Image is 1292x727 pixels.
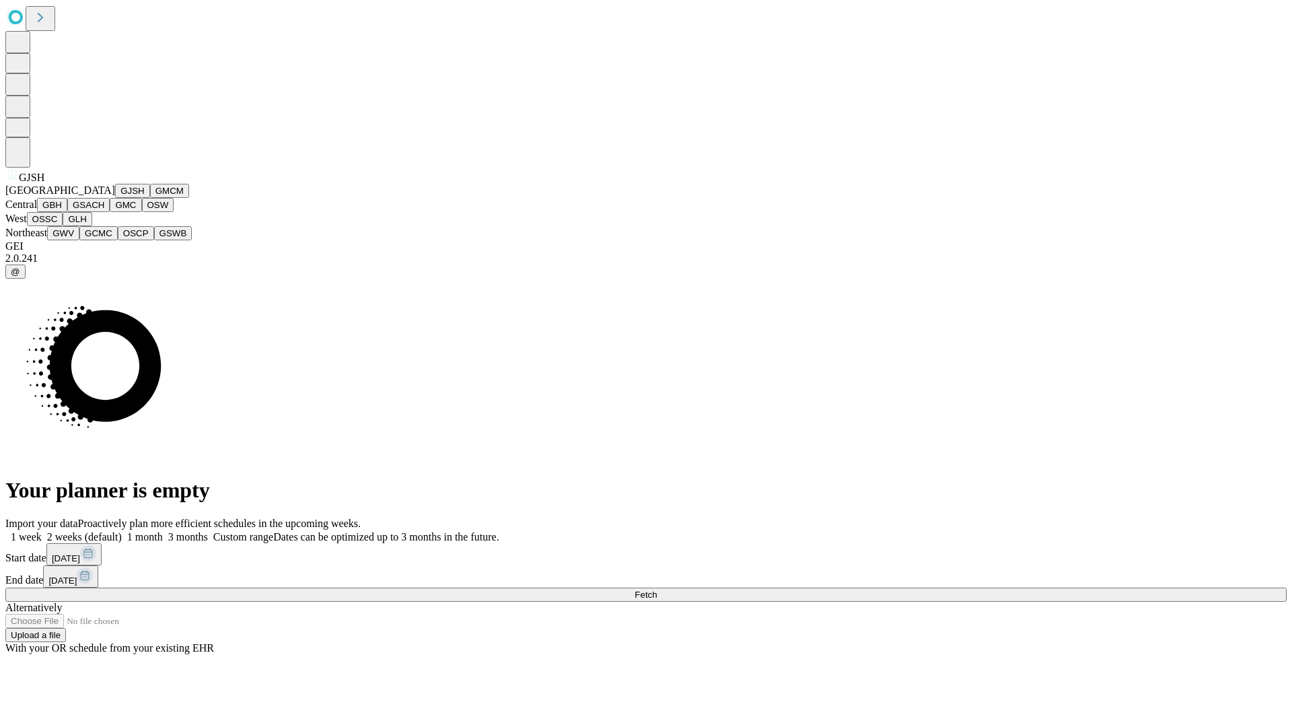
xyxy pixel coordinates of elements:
[118,226,154,240] button: OSCP
[46,543,102,565] button: [DATE]
[115,184,150,198] button: GJSH
[5,565,1287,588] div: End date
[5,199,37,210] span: Central
[5,252,1287,265] div: 2.0.241
[67,198,110,212] button: GSACH
[47,226,79,240] button: GWV
[63,212,92,226] button: GLH
[5,518,78,529] span: Import your data
[19,172,44,183] span: GJSH
[11,531,42,543] span: 1 week
[47,531,122,543] span: 2 weeks (default)
[5,602,62,613] span: Alternatively
[27,212,63,226] button: OSSC
[635,590,657,600] span: Fetch
[5,543,1287,565] div: Start date
[78,518,361,529] span: Proactively plan more efficient schedules in the upcoming weeks.
[213,531,273,543] span: Custom range
[5,628,66,642] button: Upload a file
[37,198,67,212] button: GBH
[43,565,98,588] button: [DATE]
[5,213,27,224] span: West
[150,184,189,198] button: GMCM
[79,226,118,240] button: GCMC
[273,531,499,543] span: Dates can be optimized up to 3 months in the future.
[48,576,77,586] span: [DATE]
[5,642,214,654] span: With your OR schedule from your existing EHR
[142,198,174,212] button: OSW
[127,531,163,543] span: 1 month
[168,531,208,543] span: 3 months
[5,240,1287,252] div: GEI
[11,267,20,277] span: @
[110,198,141,212] button: GMC
[154,226,192,240] button: GSWB
[5,265,26,279] button: @
[5,478,1287,503] h1: Your planner is empty
[5,227,47,238] span: Northeast
[52,553,80,563] span: [DATE]
[5,588,1287,602] button: Fetch
[5,184,115,196] span: [GEOGRAPHIC_DATA]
